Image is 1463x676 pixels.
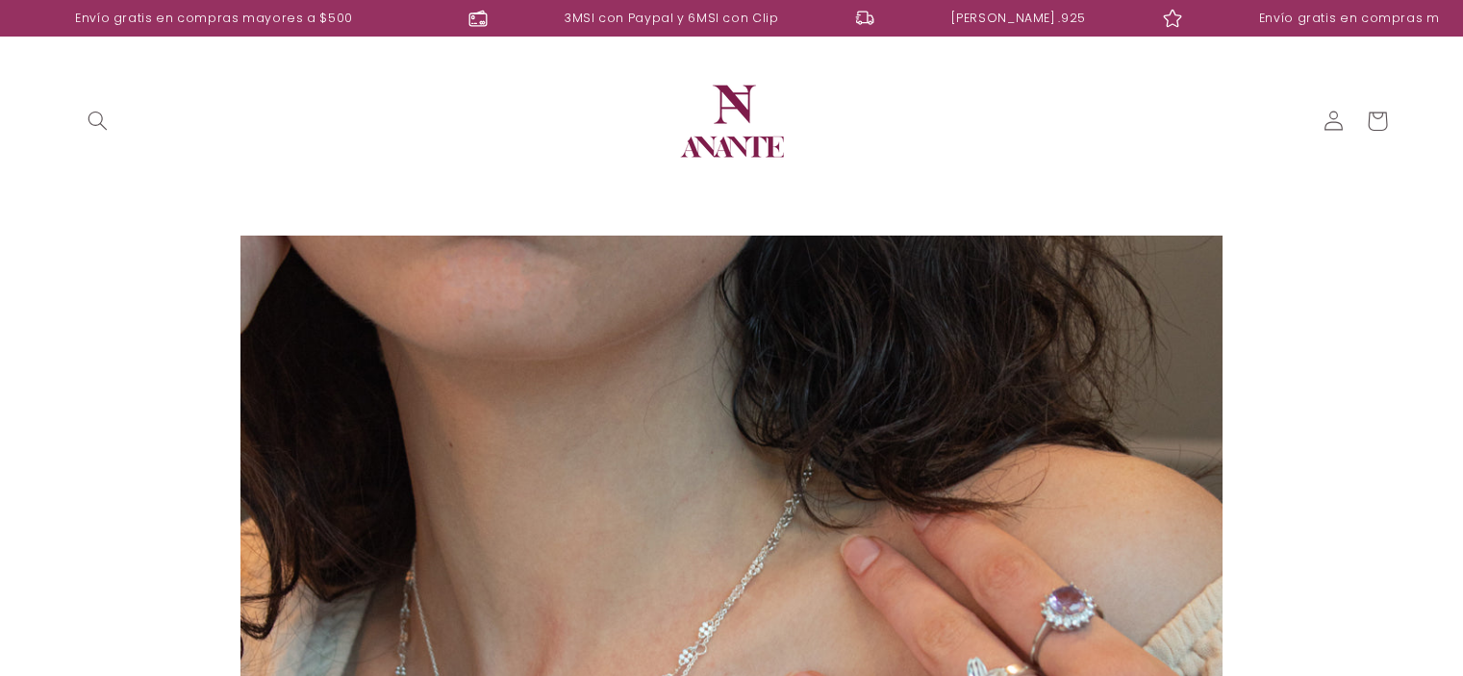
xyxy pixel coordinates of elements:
[75,99,119,143] summary: Búsqueda
[951,8,1085,29] div: [PERSON_NAME] .925
[75,8,353,29] div: Envío gratis en compras mayores a $500
[667,56,797,187] a: Anante Joyería | Diseño en plata y oro
[565,8,779,29] div: 3MSI con Paypal y 6MSI con Clip
[674,63,790,179] img: Anante Joyería | Diseño en plata y oro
